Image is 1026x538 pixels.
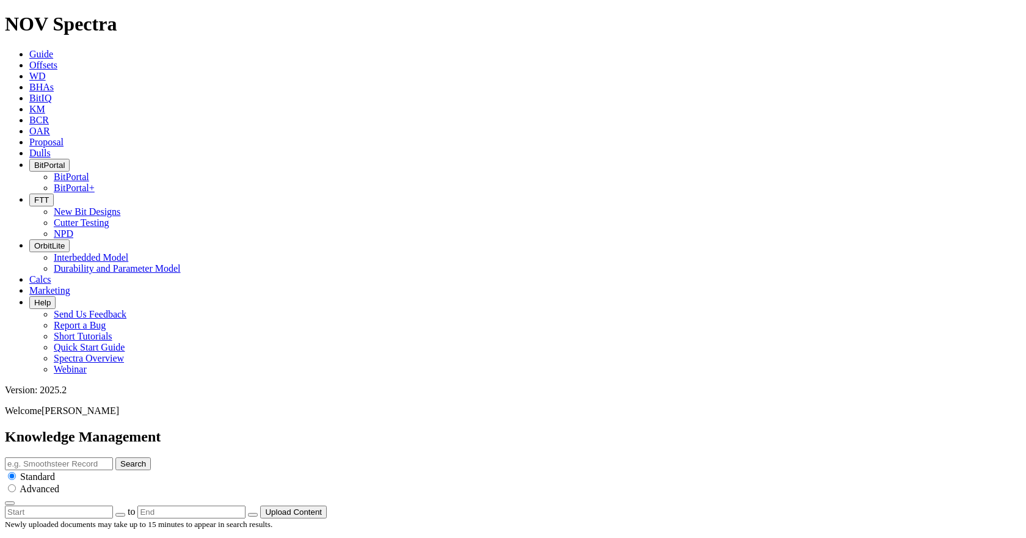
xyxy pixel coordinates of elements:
a: KM [29,104,45,114]
p: Welcome [5,405,1021,416]
input: End [137,506,246,518]
a: Proposal [29,137,64,147]
a: Spectra Overview [54,353,124,363]
h2: Knowledge Management [5,429,1021,445]
span: [PERSON_NAME] [42,405,119,416]
button: Upload Content [260,506,327,518]
a: BitPortal [54,172,89,182]
button: FTT [29,194,54,206]
button: Search [115,457,151,470]
a: Guide [29,49,53,59]
a: BHAs [29,82,54,92]
input: Start [5,506,113,518]
a: Cutter Testing [54,217,109,228]
a: Calcs [29,274,51,285]
a: Short Tutorials [54,331,112,341]
a: Durability and Parameter Model [54,263,181,274]
a: Marketing [29,285,70,296]
a: WD [29,71,46,81]
span: FTT [34,195,49,205]
button: BitPortal [29,159,70,172]
a: NPD [54,228,73,239]
button: Help [29,296,56,309]
a: Report a Bug [54,320,106,330]
a: BitPortal+ [54,183,95,193]
span: to [128,506,135,517]
input: e.g. Smoothsteer Record [5,457,113,470]
a: Dulls [29,148,51,158]
a: Quick Start Guide [54,342,125,352]
span: OrbitLite [34,241,65,250]
h1: NOV Spectra [5,13,1021,35]
a: BCR [29,115,49,125]
a: Interbedded Model [54,252,128,263]
span: Help [34,298,51,307]
span: Advanced [20,484,59,494]
div: Version: 2025.2 [5,385,1021,396]
small: Newly uploaded documents may take up to 15 minutes to appear in search results. [5,520,272,529]
span: Standard [20,471,55,482]
a: BitIQ [29,93,51,103]
a: Offsets [29,60,57,70]
a: Webinar [54,364,87,374]
a: OAR [29,126,50,136]
span: BitPortal [34,161,65,170]
a: Send Us Feedback [54,309,126,319]
a: New Bit Designs [54,206,120,217]
button: OrbitLite [29,239,70,252]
